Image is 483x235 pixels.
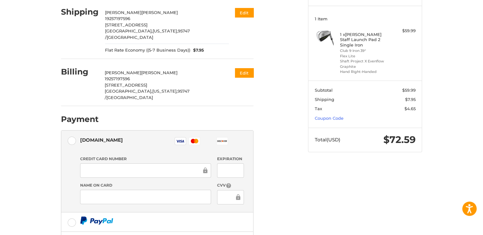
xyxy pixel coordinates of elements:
h2: Shipping [61,7,99,17]
span: Subtotal [315,88,333,93]
span: $4.65 [404,106,416,111]
h3: 1 Item [315,16,416,21]
span: $59.99 [402,88,416,93]
h2: Payment [61,114,99,124]
span: [US_STATE], [152,89,177,94]
span: [GEOGRAPHIC_DATA], [105,28,153,33]
h4: 1 x [PERSON_NAME] Staff Launch Pad 2 Single Iron [340,32,389,47]
span: Total (USD) [315,137,340,143]
span: $7.95 [405,97,416,102]
li: Shaft Project X Evenflow Graphite [340,59,389,69]
li: Club 9 Iron 39° [340,48,389,53]
span: 19257197596 [105,16,130,21]
a: Coupon Code [315,116,343,121]
span: [STREET_ADDRESS] [105,82,147,88]
span: [GEOGRAPHIC_DATA] [107,35,153,40]
span: [GEOGRAPHIC_DATA] [106,95,153,100]
div: [DOMAIN_NAME] [80,135,123,145]
div: $59.99 [390,28,416,34]
li: Flex Lite [340,53,389,59]
span: [PERSON_NAME] [141,70,177,75]
span: 95747 / [105,89,190,100]
span: [PERSON_NAME] [141,10,178,15]
button: Edit [235,8,253,17]
label: Expiration [217,156,244,162]
span: [PERSON_NAME] [105,70,141,75]
span: 19257197596 [105,76,130,81]
span: Tax [315,106,322,111]
li: Hand Right-Handed [340,69,389,75]
span: $7.95 [190,47,204,53]
span: [GEOGRAPHIC_DATA], [105,89,152,94]
label: Credit Card Number [80,156,211,162]
h2: Billing [61,67,98,77]
label: CVV [217,182,244,189]
img: PayPal icon [80,217,113,224]
span: Shipping [315,97,334,102]
span: 95747 / [105,28,190,40]
label: Name on Card [80,182,211,188]
span: [US_STATE], [153,28,178,33]
span: [PERSON_NAME] [105,10,141,15]
span: Flat Rate Economy ((5-7 Business Days)) [105,47,190,53]
span: [STREET_ADDRESS] [105,22,147,27]
button: Edit [235,68,253,77]
span: $72.59 [383,134,416,146]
